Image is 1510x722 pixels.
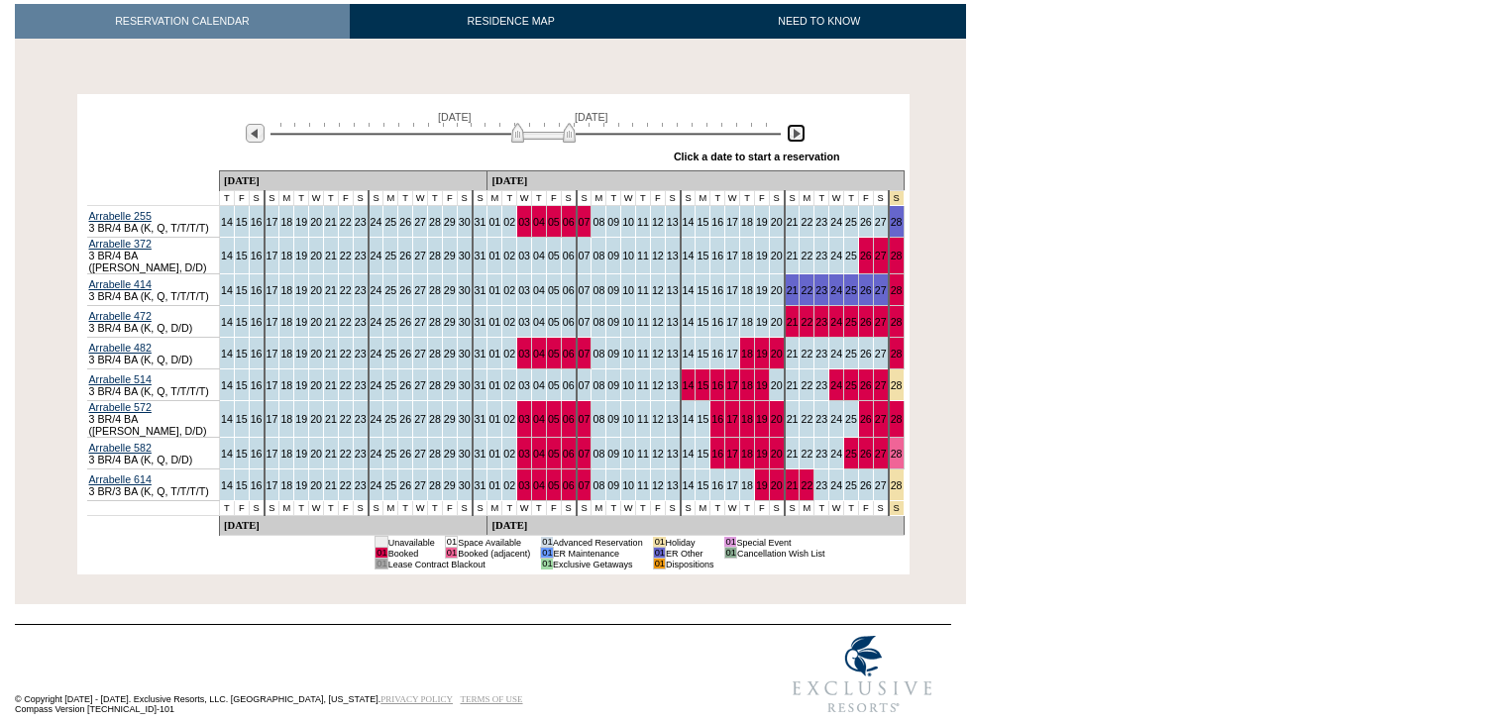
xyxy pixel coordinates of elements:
[771,216,783,228] a: 20
[429,216,441,228] a: 28
[563,250,575,261] a: 06
[667,379,679,391] a: 13
[579,216,591,228] a: 07
[310,216,322,228] a: 20
[756,379,768,391] a: 19
[579,284,591,296] a: 07
[801,379,812,391] a: 22
[89,342,152,354] a: Arrabelle 482
[860,379,872,391] a: 26
[711,379,723,391] a: 16
[503,316,515,328] a: 02
[503,284,515,296] a: 02
[845,250,857,261] a: 25
[875,216,887,228] a: 27
[756,250,768,261] a: 19
[563,216,575,228] a: 06
[280,348,292,360] a: 18
[815,348,827,360] a: 23
[637,348,649,360] a: 11
[251,348,263,360] a: 16
[860,216,872,228] a: 26
[221,250,233,261] a: 14
[399,250,411,261] a: 26
[475,316,486,328] a: 31
[371,379,382,391] a: 24
[444,379,456,391] a: 29
[801,316,812,328] a: 22
[325,216,337,228] a: 21
[860,348,872,360] a: 26
[683,379,695,391] a: 14
[89,238,152,250] a: Arrabelle 372
[251,284,263,296] a: 16
[221,316,233,328] a: 14
[488,216,500,228] a: 01
[637,284,649,296] a: 11
[697,316,708,328] a: 15
[236,216,248,228] a: 15
[830,379,842,391] a: 24
[295,284,307,296] a: 19
[830,284,842,296] a: 24
[637,379,649,391] a: 11
[459,348,471,360] a: 30
[340,216,352,228] a: 22
[801,216,812,228] a: 22
[518,216,530,228] a: 03
[251,250,263,261] a: 16
[429,316,441,328] a: 28
[310,284,322,296] a: 20
[533,379,545,391] a: 04
[399,316,411,328] a: 26
[295,413,307,425] a: 19
[89,278,152,290] a: Arrabelle 414
[475,379,486,391] a: 31
[355,316,367,328] a: 23
[787,348,799,360] a: 21
[399,216,411,228] a: 26
[845,348,857,360] a: 25
[787,124,806,143] img: Next
[637,250,649,261] a: 11
[787,284,799,296] a: 21
[860,316,872,328] a: 26
[280,413,292,425] a: 18
[384,379,396,391] a: 25
[697,250,708,261] a: 15
[711,216,723,228] a: 16
[236,413,248,425] a: 15
[593,216,604,228] a: 08
[533,348,545,360] a: 04
[459,284,471,296] a: 30
[267,250,278,261] a: 17
[371,250,382,261] a: 24
[741,316,753,328] a: 18
[652,284,664,296] a: 12
[667,348,679,360] a: 13
[563,348,575,360] a: 06
[548,250,560,261] a: 05
[683,284,695,296] a: 14
[801,250,812,261] a: 22
[371,284,382,296] a: 24
[325,413,337,425] a: 21
[444,216,456,228] a: 29
[267,284,278,296] a: 17
[221,216,233,228] a: 14
[756,216,768,228] a: 19
[518,284,530,296] a: 03
[267,413,278,425] a: 17
[607,216,619,228] a: 09
[236,250,248,261] a: 15
[295,216,307,228] a: 19
[637,216,649,228] a: 11
[548,348,560,360] a: 05
[444,316,456,328] a: 29
[845,284,857,296] a: 25
[771,316,783,328] a: 20
[683,216,695,228] a: 14
[875,379,887,391] a: 27
[518,379,530,391] a: 03
[830,250,842,261] a: 24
